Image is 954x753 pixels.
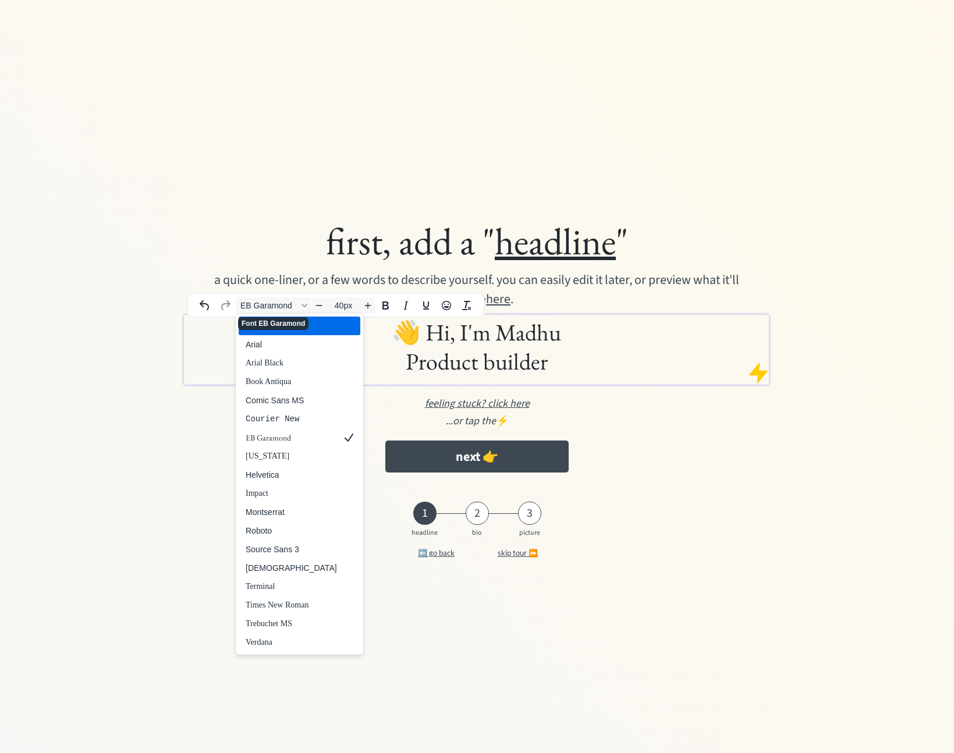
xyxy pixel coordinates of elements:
div: 3 [518,506,541,520]
div: Georgia [239,447,360,466]
button: next 👉 [385,441,569,473]
div: Arial Black [239,354,360,372]
button: Font EB Garamond [236,297,311,314]
div: Book Antiqua [239,372,360,391]
div: Arial [246,338,337,351]
button: Undo [195,297,215,314]
div: Roboto [239,521,360,540]
button: Underline [416,297,436,314]
button: Clear formatting [457,297,477,314]
div: Impact [239,484,360,503]
div: Arial [239,335,360,354]
div: Terminal [239,577,360,596]
div: Book Antiqua [246,375,337,389]
div: Tahoma [239,559,360,577]
div: Trebuchet MS [239,615,360,633]
div: Montserrat [246,505,337,519]
div: Trebuchet MS [246,617,337,631]
u: headline [495,216,616,265]
button: Decrease font size [312,297,326,314]
span: EB Garamond [240,301,297,310]
div: Terminal [246,580,337,594]
div: Source Sans 3 [239,540,360,559]
div: 1 [413,506,437,520]
div: Arial Black [246,356,337,370]
div: Helvetica [239,466,360,484]
div: [US_STATE] [246,449,337,463]
div: Comic Sans MS [246,393,337,407]
button: Emojis [437,297,456,314]
div: first, add a " " [116,218,838,265]
button: Increase font size [361,297,375,314]
div: Impact [246,486,337,500]
div: Source Sans 3 [246,542,337,556]
button: skip tour ⏩ [480,541,556,564]
u: here [486,290,510,308]
div: ⚡️ [116,413,838,429]
div: Helvetica [246,468,337,482]
div: Times New Roman [246,598,337,612]
div: Times New Roman [239,596,360,615]
button: Bold [375,297,395,314]
div: Andale Mono [246,319,337,333]
div: [DEMOGRAPHIC_DATA] [246,561,337,575]
button: Italic [396,297,416,314]
em: ...or tap the [446,414,496,428]
div: Roboto [246,524,337,538]
h1: 👋 Hi, I'm Madhu Product builder [187,318,766,376]
div: a quick one-liner, or a few words to describe yourself. you can easily edit it later, or preview ... [202,271,751,309]
div: bio [463,529,492,537]
div: headline [410,529,439,537]
button: ⬅️ go back [399,541,474,564]
div: Montserrat [239,503,360,521]
div: Comic Sans MS [239,391,360,410]
div: Andale Mono [239,317,360,335]
u: feeling stuck? click here [425,396,530,411]
button: Redo [215,297,235,314]
div: EB Garamond [246,431,337,445]
div: 2 [466,506,489,520]
div: Verdana [246,635,337,649]
div: EB Garamond [239,428,360,447]
div: picture [515,529,544,537]
div: Courier New [239,410,360,428]
div: Verdana [239,633,360,652]
div: Courier New [246,412,337,426]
